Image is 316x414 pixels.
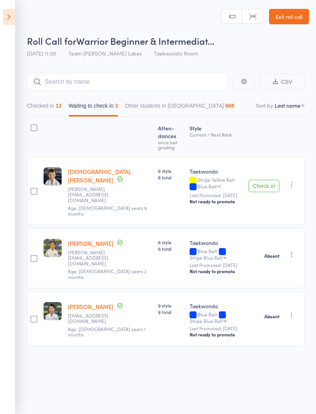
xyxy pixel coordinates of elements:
[44,239,62,257] img: image1717815425.png
[68,268,146,280] span: Age: [DEMOGRAPHIC_DATA] years 2 months
[154,49,198,57] span: Taekwondo Room
[68,204,147,216] span: Age: [DEMOGRAPHIC_DATA] years 9 months
[68,250,118,266] small: meenalgupta@live.com.au
[269,9,309,24] a: Exit roll call
[27,99,62,117] button: Checked in13
[275,101,301,109] div: Last name
[190,331,242,338] div: Not ready to promote
[27,73,227,91] input: Search by name
[158,140,183,150] div: since last grading
[125,99,234,117] button: Other students in [GEOGRAPHIC_DATA]668
[27,49,56,57] span: [DATE] 11:00
[115,103,118,109] div: 3
[190,239,242,247] div: Taekwondo
[69,99,118,117] button: Waiting to check in3
[158,302,183,309] span: 9 style
[68,186,118,203] small: kristina@trademarkpromotions.com.au
[256,101,273,109] label: Sort by
[190,177,242,190] div: Stripe Yellow Belt
[55,103,62,109] div: 13
[264,253,279,259] strong: Absent
[27,34,76,47] span: Roll Call for
[264,313,279,319] strong: Absent
[68,326,146,338] span: Age: [DEMOGRAPHIC_DATA] years 1 months
[190,268,242,274] div: Not ready to promote
[158,309,183,315] span: 9 total
[68,313,118,324] small: lizzreffke@gmail.com
[158,239,183,245] span: 6 style
[190,312,242,323] div: Blue Belt
[158,174,183,181] span: 6 total
[225,103,234,109] div: 668
[249,180,279,192] button: Check in
[190,326,242,331] small: Last Promoted: [DATE]
[190,132,242,137] div: Current / Next Rank
[44,167,62,186] img: image1693983428.png
[198,184,217,189] div: Blue Belt
[158,245,183,252] span: 6 total
[190,167,242,175] div: Taekwondo
[68,239,113,247] a: [PERSON_NAME]
[68,302,113,311] a: [PERSON_NAME]
[190,193,242,198] small: Last Promoted: [DATE]
[190,302,242,310] div: Taekwondo
[190,198,242,204] div: Not ready to promote
[190,318,223,323] div: Stripe Blue Belt
[158,167,183,174] span: 6 style
[190,248,242,260] div: Blue Belt
[261,74,304,90] button: CSV
[190,262,242,268] small: Last Promoted: [DATE]
[44,302,62,320] img: image1715989002.png
[68,49,142,57] span: Team [PERSON_NAME] Lakes
[190,255,223,260] div: Stripe Blue Belt
[187,120,245,154] div: Style
[155,120,187,154] div: Atten­dances
[68,167,131,184] a: [DEMOGRAPHIC_DATA][PERSON_NAME]
[76,34,214,47] span: Warrior Beginner & Intermediat…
